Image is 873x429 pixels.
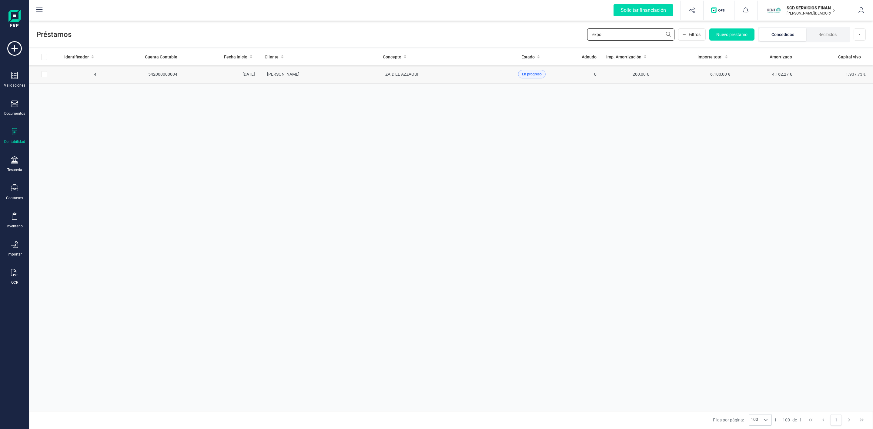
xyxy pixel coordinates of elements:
div: Row Selected f6479bab-4c92-40fb-87bb-457ee98c77b2 [41,71,47,77]
div: Filas por página: [713,414,772,426]
span: Importe total [697,54,723,60]
span: ZAID EL AZZAOUI [385,72,418,77]
td: 0 [568,65,601,84]
button: Page 1 [830,414,842,426]
span: 100 [783,417,790,423]
td: 4 [59,65,101,84]
span: Cliente [265,54,279,60]
li: Recibidos [806,28,849,41]
span: Adeudo [582,54,597,60]
span: 1 [774,417,777,423]
div: - [774,417,802,423]
div: Contactos [6,196,23,200]
span: [PERSON_NAME] [267,72,299,77]
div: Tesorería [7,167,22,172]
div: Solicitar financiación [614,4,673,16]
button: Next Page [843,414,855,426]
button: Nuevo préstamo [709,28,754,41]
button: Logo de OPS [707,1,731,20]
img: Logo de OPS [711,7,727,13]
td: 6.100,00 € [654,65,735,84]
button: Filtros [678,28,706,41]
button: SCSCD SERVICIOS FINANCIEROS SL[PERSON_NAME][DEMOGRAPHIC_DATA][DEMOGRAPHIC_DATA] [765,1,842,20]
span: Filtros [689,31,701,38]
td: 4.162,27 € [735,65,797,84]
button: Last Page [856,414,868,426]
span: Nuevo préstamo [716,31,748,38]
img: Logo Finanedi [8,10,21,29]
div: All items unselected [41,54,47,60]
button: First Page [805,414,816,426]
input: Buscar... [587,28,674,41]
span: 100 [749,414,760,425]
span: Identificador [64,54,89,60]
span: Estado [521,54,535,60]
span: Fecha inicio [224,54,247,60]
span: Imp. Amortización [606,54,641,60]
div: Documentos [4,111,25,116]
button: Previous Page [818,414,829,426]
p: [PERSON_NAME][DEMOGRAPHIC_DATA][DEMOGRAPHIC_DATA] [787,11,835,16]
span: Capital vivo [838,54,861,60]
span: Concepto [383,54,401,60]
li: Concedidos [759,28,806,41]
td: [DATE] [182,65,260,84]
td: 200,00 € [601,65,654,84]
div: Importar [8,252,22,257]
span: Cuenta Contable [145,54,177,60]
span: Amortizado [770,54,792,60]
td: 1.937,73 € [797,65,873,84]
p: SCD SERVICIOS FINANCIEROS SL [787,5,835,11]
div: Contabilidad [4,139,25,144]
div: Inventario [6,224,23,229]
button: Solicitar financiación [606,1,681,20]
span: En progreso [522,71,542,77]
span: Préstamos [36,30,587,39]
span: 1 [799,417,802,423]
div: Validaciones [4,83,25,88]
td: 542000000004 [101,65,182,84]
img: SC [767,4,781,17]
span: de [792,417,797,423]
div: OCR [11,280,18,285]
